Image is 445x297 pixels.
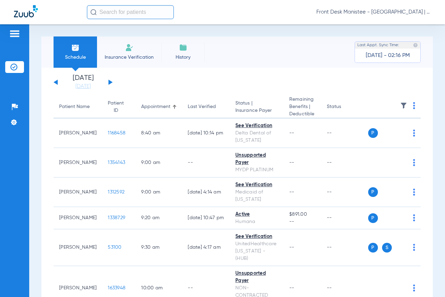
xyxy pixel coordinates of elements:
[289,131,294,135] span: --
[413,284,415,291] img: group-dot-blue.svg
[54,229,102,266] td: [PERSON_NAME]
[182,178,230,207] td: [DATE] 4:14 AM
[235,240,278,262] div: UnitedHealthcare [US_STATE] - (HUB)
[108,100,124,114] div: Patient ID
[71,43,80,52] img: Schedule
[62,75,104,90] li: [DATE]
[413,102,415,109] img: group-dot-blue.svg
[357,42,399,49] span: Last Appt. Sync Time:
[182,229,230,266] td: [DATE] 4:17 AM
[136,229,182,266] td: 9:30 AM
[235,211,278,218] div: Active
[54,178,102,207] td: [PERSON_NAME]
[413,189,415,196] img: group-dot-blue.svg
[321,207,368,229] td: --
[108,100,130,114] div: Patient ID
[413,43,418,48] img: last sync help info
[62,83,104,90] a: [DATE]
[289,211,315,218] span: $891.00
[235,130,278,144] div: Delta Dental of [US_STATE]
[59,103,97,110] div: Patient Name
[235,189,278,203] div: Medicaid of [US_STATE]
[108,215,125,220] span: 1338729
[54,207,102,229] td: [PERSON_NAME]
[54,148,102,178] td: [PERSON_NAME]
[400,102,407,109] img: filter.svg
[182,207,230,229] td: [DATE] 10:47 PM
[235,122,278,130] div: See Verification
[59,54,92,61] span: Schedule
[179,43,187,52] img: History
[108,286,126,290] span: 1633948
[368,243,378,253] span: P
[321,148,368,178] td: --
[321,229,368,266] td: --
[125,43,133,52] img: Manual Insurance Verification
[235,218,278,225] div: Humana
[167,54,200,61] span: History
[289,110,315,118] span: Deductible
[289,218,315,225] span: --
[321,178,368,207] td: --
[366,52,410,59] span: [DATE] - 02:16 PM
[182,118,230,148] td: [DATE] 10:14 PM
[289,245,294,250] span: --
[235,166,278,174] div: MYDP PLATINUM
[413,130,415,137] img: group-dot-blue.svg
[182,148,230,178] td: --
[413,214,415,221] img: group-dot-blue.svg
[413,244,415,251] img: group-dot-blue.svg
[136,118,182,148] td: 8:40 AM
[108,160,125,165] span: 1354143
[54,118,102,148] td: [PERSON_NAME]
[235,181,278,189] div: See Verification
[321,96,368,118] th: Status
[289,190,294,195] span: --
[368,187,378,197] span: P
[235,270,278,284] div: Unsupported Payer
[316,9,431,16] span: Front Desk Manistee - [GEOGRAPHIC_DATA] | My Community Dental Centers
[413,159,415,166] img: group-dot-blue.svg
[136,178,182,207] td: 9:00 AM
[235,152,278,166] div: Unsupported Payer
[90,9,97,15] img: Search Icon
[141,103,177,110] div: Appointment
[235,233,278,240] div: See Verification
[14,5,38,17] img: Zuub Logo
[108,190,124,195] span: 1312592
[321,118,368,148] td: --
[102,54,156,61] span: Insurance Verification
[289,160,294,165] span: --
[108,245,121,250] span: 53100
[136,207,182,229] td: 9:20 AM
[188,103,224,110] div: Last Verified
[289,286,294,290] span: --
[108,131,126,135] span: 1168458
[141,103,170,110] div: Appointment
[284,96,321,118] th: Remaining Benefits |
[368,213,378,223] span: P
[235,107,278,114] span: Insurance Payer
[230,96,284,118] th: Status |
[368,128,378,138] span: P
[9,30,20,38] img: hamburger-icon
[59,103,90,110] div: Patient Name
[136,148,182,178] td: 9:00 AM
[382,243,392,253] span: S
[188,103,216,110] div: Last Verified
[87,5,174,19] input: Search for patients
